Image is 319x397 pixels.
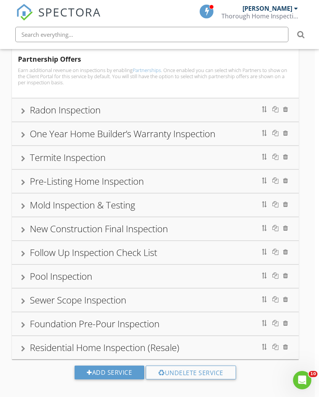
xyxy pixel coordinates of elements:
img: The Best Home Inspection Software - Spectora [16,4,33,21]
div: Foundation Pre-Pour Inspection [30,317,159,330]
a: SPECTORA [16,10,101,26]
iframe: Intercom live chat [293,371,311,389]
div: Undelete Service [146,366,236,379]
div: Thorough Home Inspections (THI) [221,12,298,20]
p: Earn additional revenue on inspections by enabling . Once enabled you can select which Partners t... [18,67,293,85]
div: Follow Up Inspection Check List [30,246,157,259]
div: Pre-Listing Home Inspection [30,175,144,187]
span: 10 [309,371,317,377]
div: Add Service [75,366,144,379]
div: New Construction Final Inspection [30,222,168,235]
h5: Partnership Offers [18,55,293,63]
div: [PERSON_NAME] [243,5,292,12]
div: One Year Home Builder’s Warranty Inspection [30,127,215,140]
input: Search everything... [15,27,288,42]
div: Sewer Scope Inspection [30,294,126,306]
div: Radon Inspection [30,103,101,116]
a: Partnerships [133,67,161,74]
div: Mold Inspection & Testing [30,198,135,211]
span: SPECTORA [38,4,101,20]
div: Residential Home Inspection (Resale) [30,341,179,354]
div: Termite Inspection [30,151,106,164]
div: Pool Inspection [30,270,92,282]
